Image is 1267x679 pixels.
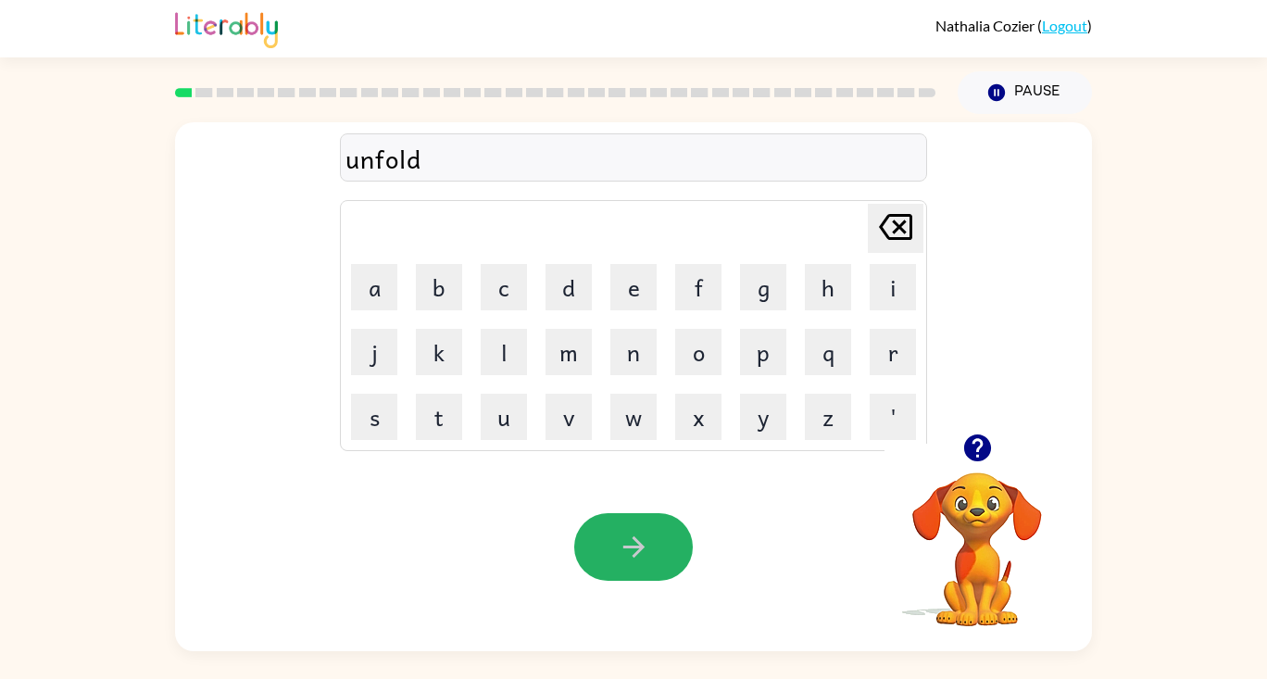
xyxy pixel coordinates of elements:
button: j [351,329,397,375]
button: p [740,329,786,375]
button: o [675,329,721,375]
button: v [546,394,592,440]
button: u [481,394,527,440]
button: a [351,264,397,310]
button: y [740,394,786,440]
button: k [416,329,462,375]
button: i [870,264,916,310]
button: r [870,329,916,375]
button: Pause [958,71,1092,114]
button: x [675,394,721,440]
video: Your browser must support playing .mp4 files to use Literably. Please try using another browser. [884,444,1070,629]
button: h [805,264,851,310]
button: d [546,264,592,310]
button: n [610,329,657,375]
button: z [805,394,851,440]
button: l [481,329,527,375]
button: g [740,264,786,310]
button: t [416,394,462,440]
button: e [610,264,657,310]
span: Nathalia Cozier [935,17,1037,34]
a: Logout [1042,17,1087,34]
button: m [546,329,592,375]
button: b [416,264,462,310]
button: q [805,329,851,375]
div: ( ) [935,17,1092,34]
button: s [351,394,397,440]
button: c [481,264,527,310]
img: Literably [175,7,278,48]
button: ' [870,394,916,440]
button: w [610,394,657,440]
button: f [675,264,721,310]
div: unfold [345,139,922,178]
